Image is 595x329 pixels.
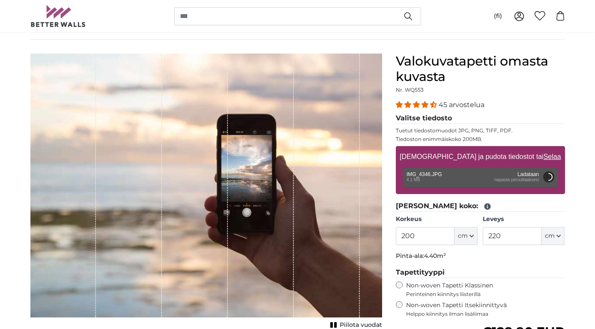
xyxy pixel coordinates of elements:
button: (fi) [487,9,509,24]
span: cm [458,232,468,240]
legend: [PERSON_NAME] koko: [396,201,565,212]
label: Leveys [483,215,565,224]
button: cm [454,227,478,245]
span: Perinteinen kiinnitys liisterillä [406,291,565,298]
label: [DEMOGRAPHIC_DATA] ja pudota tiedostot tai [396,148,564,165]
legend: Tapettityyppi [396,267,565,278]
p: Pinta-ala: [396,252,565,260]
label: Non-woven Tapetti Klassinen [406,281,565,298]
legend: Valitse tiedosto [396,113,565,124]
label: Korkeus [396,215,478,224]
label: Non-woven Tapetti Itsekiinnittyvä [406,301,565,317]
span: 4.40m² [424,252,446,260]
span: Nr. WQ553 [396,87,424,93]
p: Tiedoston enimmäiskoko 200MB. [396,136,565,143]
u: Selaa [543,153,561,160]
img: Betterwalls [30,5,86,27]
p: Tuetut tiedostomuodot JPG, PNG, TIFF, PDF. [396,127,565,134]
span: 4.36 stars [396,101,439,109]
button: cm [541,227,565,245]
span: 45 arvostelua [439,101,484,109]
span: Helppo kiinnitys ilman lisäliimaa [406,311,565,317]
span: cm [545,232,555,240]
h1: Valokuvatapetti omasta kuvasta [396,54,565,84]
